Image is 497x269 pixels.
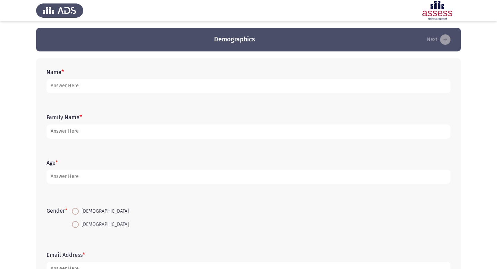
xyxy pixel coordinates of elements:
[47,207,67,214] label: Gender
[214,35,255,44] h3: Demographics
[47,124,450,139] input: add answer text
[47,114,82,121] label: Family Name
[47,160,58,166] label: Age
[47,79,450,93] input: add answer text
[36,1,83,20] img: Assess Talent Management logo
[414,1,461,20] img: Assessment logo of Assessment En (Focus & 16PD)
[79,207,129,215] span: [DEMOGRAPHIC_DATA]
[425,34,453,45] button: load next page
[47,69,64,75] label: Name
[47,170,450,184] input: add answer text
[79,220,129,229] span: [DEMOGRAPHIC_DATA]
[47,252,85,258] label: Email Address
